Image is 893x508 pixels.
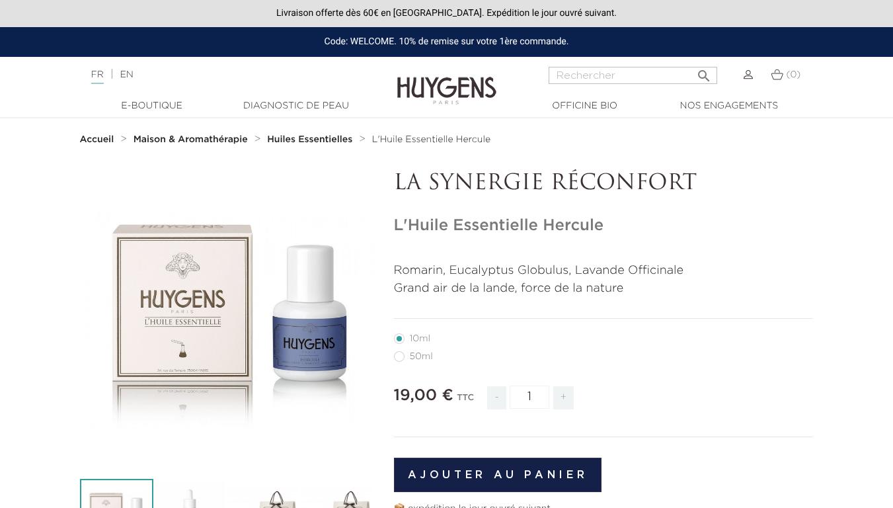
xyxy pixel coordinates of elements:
[120,70,133,79] a: EN
[134,135,248,144] strong: Maison & Aromathérapie
[519,99,651,113] a: Officine Bio
[134,134,251,145] a: Maison & Aromathérapie
[372,134,490,145] a: L'Huile Essentielle Hercule
[487,386,506,409] span: -
[553,386,574,409] span: +
[86,99,218,113] a: E-Boutique
[394,333,446,344] label: 10ml
[394,280,814,298] p: Grand air de la lande, force de la nature
[394,262,814,280] p: Romarin, Eucalyptus Globulus, Lavande Officinale
[230,99,362,113] a: Diagnostic de peau
[394,388,453,403] span: 19,00 €
[510,386,549,409] input: Quantité
[786,70,800,79] span: (0)
[80,135,114,144] strong: Accueil
[549,67,717,84] input: Rechercher
[397,56,496,106] img: Huygens
[394,458,602,492] button: Ajouter au panier
[394,171,814,196] p: LA SYNERGIE RÉCONFORT
[394,351,449,362] label: 50ml
[267,135,352,144] strong: Huiles Essentielles
[372,135,490,144] span: L'Huile Essentielle Hercule
[85,67,362,83] div: |
[692,63,716,81] button: 
[394,216,814,235] h1: L'Huile Essentielle Hercule
[91,70,104,84] a: FR
[80,134,117,145] a: Accueil
[267,134,356,145] a: Huiles Essentielles
[663,99,795,113] a: Nos engagements
[457,384,474,419] div: TTC
[696,64,712,80] i: 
